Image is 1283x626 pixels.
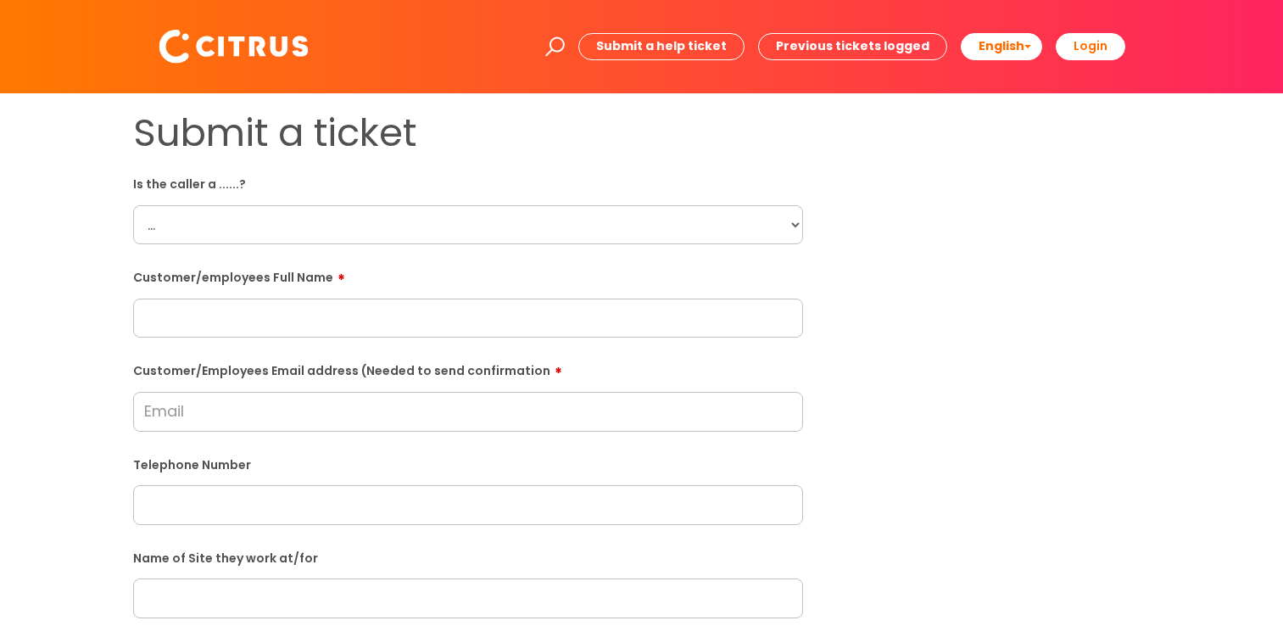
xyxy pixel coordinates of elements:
[578,33,745,59] a: Submit a help ticket
[1074,37,1107,54] b: Login
[133,174,803,192] label: Is the caller a ......?
[133,392,803,431] input: Email
[1056,33,1125,59] a: Login
[133,548,803,566] label: Name of Site they work at/for
[758,33,947,59] a: Previous tickets logged
[133,358,803,378] label: Customer/Employees Email address (Needed to send confirmation
[133,265,803,285] label: Customer/employees Full Name
[133,110,803,156] h1: Submit a ticket
[133,455,803,472] label: Telephone Number
[979,37,1024,54] span: English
